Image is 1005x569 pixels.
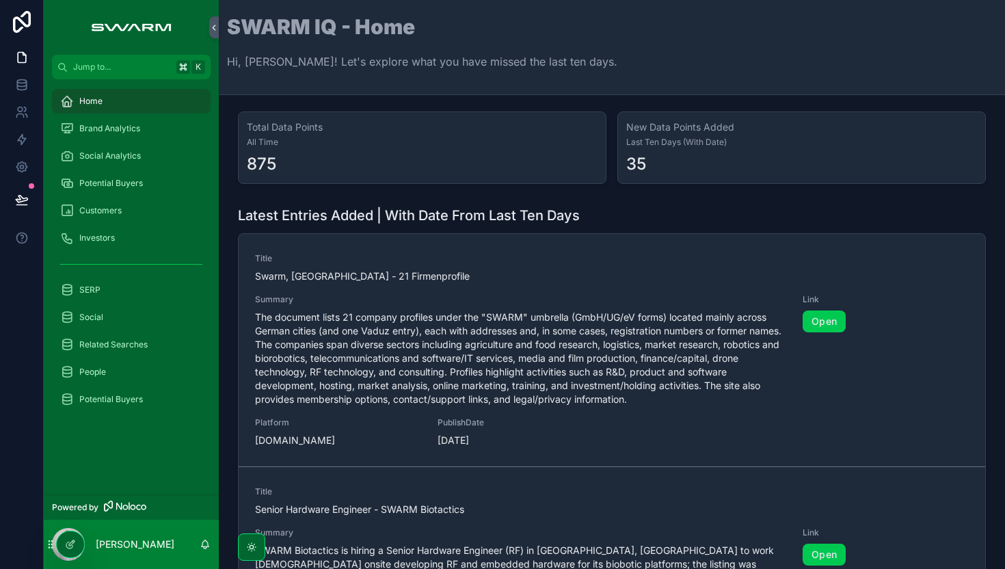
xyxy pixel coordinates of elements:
[227,16,617,37] h1: SWARM IQ - Home
[247,153,276,175] div: 875
[52,198,211,223] a: Customers
[79,150,141,161] span: Social Analytics
[438,434,604,447] span: [DATE]
[52,387,211,412] a: Potential Buyers
[52,55,211,79] button: Jump to...K
[44,79,219,429] div: scrollable content
[52,144,211,168] a: Social Analytics
[239,234,985,467] a: TitleSwarm, [GEOGRAPHIC_DATA] - 21 FirmenprofileSummaryThe document lists 21 company profiles und...
[255,434,421,447] span: [DOMAIN_NAME]
[79,312,103,323] span: Social
[52,116,211,141] a: Brand Analytics
[44,494,219,520] a: Powered by
[79,123,140,134] span: Brand Analytics
[438,417,604,428] span: PublishDate
[79,394,143,405] span: Potential Buyers
[52,502,98,513] span: Powered by
[79,339,148,350] span: Related Searches
[255,503,969,516] span: Senior Hardware Engineer - SWARM Biotactics
[803,544,846,566] a: Open
[52,278,211,302] a: SERP
[803,294,969,305] span: Link
[255,269,969,283] span: Swarm, [GEOGRAPHIC_DATA] - 21 Firmenprofile
[238,206,580,225] h1: Latest Entries Added | With Date From Last Ten Days
[247,137,598,148] span: All Time
[52,226,211,250] a: Investors
[96,538,174,551] p: [PERSON_NAME]
[255,527,786,538] span: Summary
[79,284,100,295] span: SERP
[52,332,211,357] a: Related Searches
[79,178,143,189] span: Potential Buyers
[255,486,969,497] span: Title
[79,233,115,243] span: Investors
[84,16,178,38] img: App logo
[52,89,211,114] a: Home
[255,417,421,428] span: Platform
[626,120,977,134] h3: New Data Points Added
[247,120,598,134] h3: Total Data Points
[255,253,969,264] span: Title
[193,62,204,72] span: K
[803,310,846,332] a: Open
[73,62,171,72] span: Jump to...
[626,137,977,148] span: Last Ten Days (With Date)
[626,153,646,175] div: 35
[52,305,211,330] a: Social
[255,294,786,305] span: Summary
[255,310,786,406] span: The document lists 21 company profiles under the "SWARM" umbrella (GmbH/UG/eV forms) located main...
[79,205,122,216] span: Customers
[52,360,211,384] a: People
[227,53,617,70] p: Hi, [PERSON_NAME]! Let's explore what you have missed the last ten days.
[52,171,211,196] a: Potential Buyers
[79,367,106,378] span: People
[803,527,969,538] span: Link
[79,96,103,107] span: Home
